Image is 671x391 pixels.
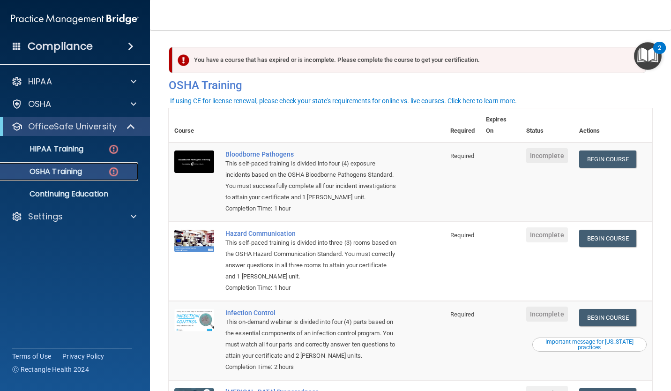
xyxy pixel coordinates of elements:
[225,230,398,237] a: Hazard Communication
[28,76,52,87] p: HIPAA
[225,158,398,203] div: This self-paced training is divided into four (4) exposure incidents based on the OSHA Bloodborne...
[450,311,474,318] span: Required
[225,203,398,214] div: Completion Time: 1 hour
[172,47,646,73] div: You have a course that has expired or is incomplete. Please complete the course to get your certi...
[225,309,398,316] a: Infection Control
[579,150,636,168] a: Begin Course
[225,237,398,282] div: This self-paced training is divided into three (3) rooms based on the OSHA Hazard Communication S...
[579,230,636,247] a: Begin Course
[225,316,398,361] div: This on-demand webinar is divided into four (4) parts based on the essential components of an inf...
[526,148,568,163] span: Incomplete
[6,167,82,176] p: OSHA Training
[11,76,136,87] a: HIPAA
[450,232,474,239] span: Required
[11,121,136,132] a: OfficeSafe University
[480,108,521,143] th: Expires On
[12,352,51,361] a: Terms of Use
[6,144,83,154] p: HIPAA Training
[28,98,52,110] p: OSHA
[225,150,398,158] a: Bloodborne Pathogens
[526,307,568,322] span: Incomplete
[225,361,398,373] div: Completion Time: 2 hours
[574,108,652,143] th: Actions
[521,108,574,143] th: Status
[108,166,119,178] img: danger-circle.6113f641.png
[534,339,645,350] div: Important message for [US_STATE] practices
[225,282,398,293] div: Completion Time: 1 hour
[169,96,518,105] button: If using CE for license renewal, please check your state's requirements for online vs. live cours...
[169,79,652,92] h4: OSHA Training
[178,54,189,66] img: exclamation-circle-solid-danger.72ef9ffc.png
[12,365,89,374] span: Ⓒ Rectangle Health 2024
[658,48,661,60] div: 2
[450,152,474,159] span: Required
[634,42,662,70] button: Open Resource Center, 2 new notifications
[28,121,117,132] p: OfficeSafe University
[28,211,63,222] p: Settings
[11,10,139,29] img: PMB logo
[108,143,119,155] img: danger-circle.6113f641.png
[28,40,93,53] h4: Compliance
[579,309,636,326] a: Begin Course
[445,108,480,143] th: Required
[62,352,104,361] a: Privacy Policy
[11,211,136,222] a: Settings
[532,338,647,352] button: Read this if you are a dental practitioner in the state of CA
[11,98,136,110] a: OSHA
[169,108,220,143] th: Course
[6,189,134,199] p: Continuing Education
[526,227,568,242] span: Incomplete
[170,98,517,104] div: If using CE for license renewal, please check your state's requirements for online vs. live cours...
